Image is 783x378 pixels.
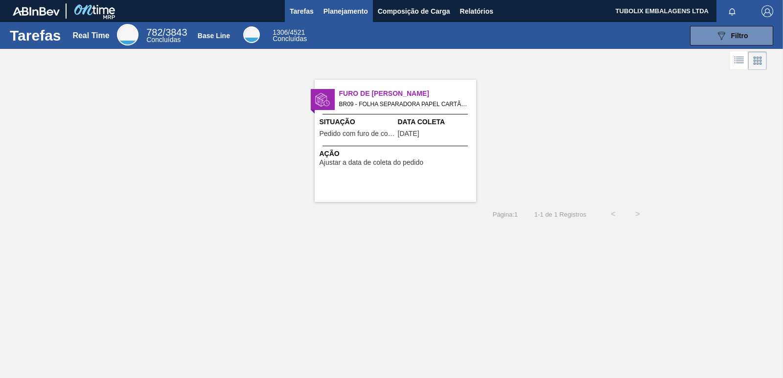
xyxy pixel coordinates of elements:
[601,202,625,226] button: <
[730,51,748,70] div: Visão em Lista
[198,32,230,40] div: Base Line
[398,117,474,127] span: Data Coleta
[493,211,518,218] span: Página : 1
[320,117,395,127] span: Situação
[290,5,314,17] span: Tarefas
[378,5,450,17] span: Composição de Carga
[273,29,307,42] div: Base Line
[243,26,260,43] div: Base Line
[761,5,773,17] img: Logout
[117,24,138,45] div: Real Time
[690,26,773,45] button: Filtro
[146,36,181,44] span: Concluídas
[10,30,61,41] h1: Tarefas
[72,31,109,40] div: Real Time
[315,92,330,107] img: status
[146,28,187,43] div: Real Time
[320,130,395,137] span: Pedido com furo de coleta
[146,27,187,38] span: / 3843
[532,211,586,218] span: 1 - 1 de 1 Registros
[320,159,424,166] span: Ajustar a data de coleta do pedido
[273,28,305,36] span: / 4521
[398,130,419,137] span: 09/09/2025
[460,5,493,17] span: Relatórios
[273,28,288,36] span: 1306
[731,32,748,40] span: Filtro
[716,4,748,18] button: Notificações
[13,7,60,16] img: TNhmsLtSVTkK8tSr43FrP2fwEKptu5GPRR3wAAAABJRU5ErkJggg==
[748,51,767,70] div: Visão em Cards
[339,89,476,99] span: Furo de Coleta
[323,5,368,17] span: Planejamento
[320,149,474,159] span: Ação
[273,35,307,43] span: Concluídas
[625,202,650,226] button: >
[339,99,468,110] span: BR09 - FOLHA SEPARADORA PAPEL CARTÃO Pedido - 2008907
[146,27,162,38] span: 782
